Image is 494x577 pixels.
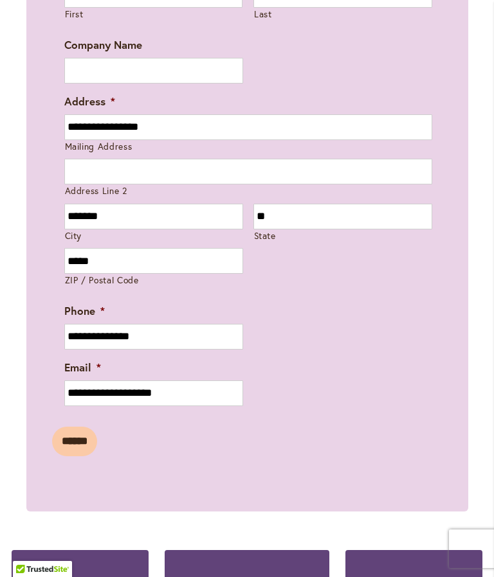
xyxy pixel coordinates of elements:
[64,304,105,318] label: Phone
[65,185,432,197] label: Address Line 2
[254,8,432,21] label: Last
[64,360,101,375] label: Email
[65,141,432,153] label: Mailing Address
[64,94,115,109] label: Address
[254,230,432,242] label: State
[65,230,243,242] label: City
[64,38,142,52] label: Company Name
[65,8,243,21] label: First
[65,274,243,287] label: ZIP / Postal Code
